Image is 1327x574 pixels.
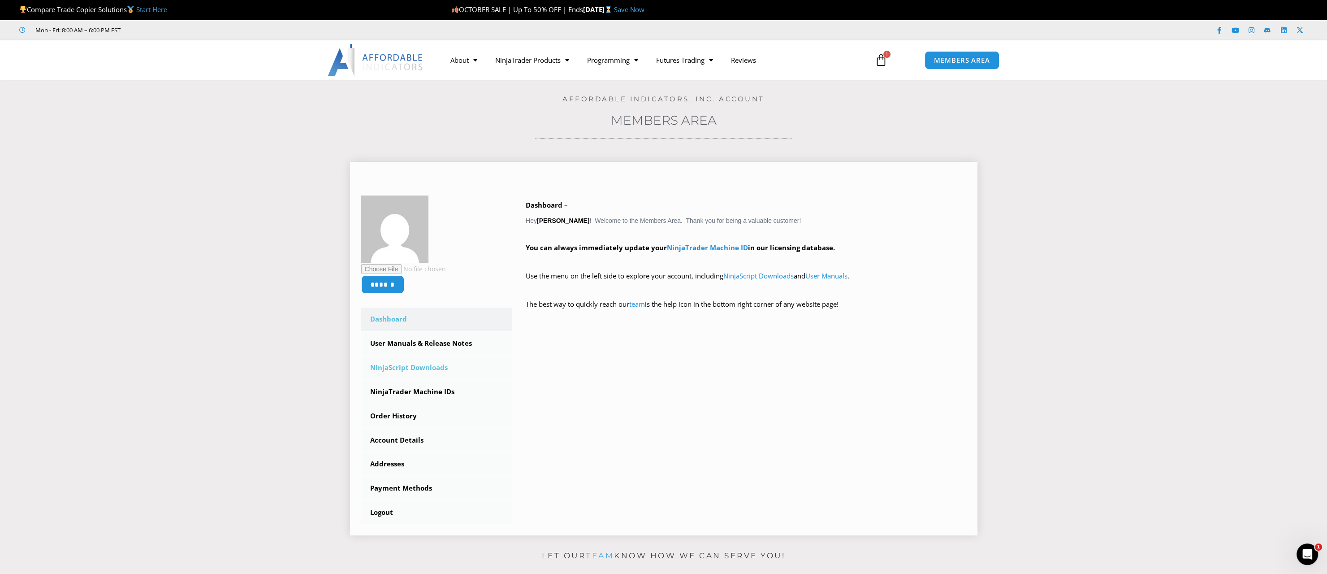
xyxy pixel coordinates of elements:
[934,57,990,64] span: MEMBERS AREA
[578,50,647,70] a: Programming
[361,429,513,452] a: Account Details
[586,551,614,560] a: team
[452,6,458,13] img: 🍂
[1297,544,1318,565] iframe: Intercom live chat
[361,404,513,428] a: Order History
[526,270,966,295] p: Use the menu on the left side to explore your account, including and .
[1315,544,1322,551] span: 1
[723,271,794,280] a: NinjaScript Downloads
[361,452,513,476] a: Addresses
[883,51,890,58] span: 1
[361,308,513,331] a: Dashboard
[361,356,513,379] a: NinjaScript Downloads
[127,6,134,13] img: 🥇
[526,243,835,252] strong: You can always immediately update your in our licensing database.
[441,50,864,70] nav: Menu
[647,50,722,70] a: Futures Trading
[350,549,977,563] p: Let our know how we can serve you!
[526,298,966,323] p: The best way to quickly reach our is the help icon in the bottom right corner of any website page!
[33,25,121,35] span: Mon - Fri: 8:00 AM – 6:00 PM EST
[611,113,717,128] a: Members Area
[537,217,589,224] strong: [PERSON_NAME]
[667,243,748,252] a: NinjaTrader Machine ID
[361,380,513,404] a: NinjaTrader Machine IDs
[805,271,847,280] a: User Manuals
[614,5,644,14] a: Save Now
[925,51,999,70] a: MEMBERS AREA
[361,308,513,524] nav: Account pages
[361,332,513,355] a: User Manuals & Release Notes
[526,200,568,209] b: Dashboard –
[629,300,645,309] a: team
[441,50,486,70] a: About
[328,44,424,76] img: LogoAI | Affordable Indicators – NinjaTrader
[136,5,167,14] a: Start Here
[526,199,966,323] div: Hey ! Welcome to the Members Area. Thank you for being a valuable customer!
[19,5,167,14] span: Compare Trade Copier Solutions
[361,477,513,500] a: Payment Methods
[486,50,578,70] a: NinjaTrader Products
[133,26,268,35] iframe: Customer reviews powered by Trustpilot
[451,5,583,14] span: OCTOBER SALE | Up To 50% OFF | Ends
[583,5,614,14] strong: [DATE]
[562,95,765,103] a: Affordable Indicators, Inc. Account
[722,50,765,70] a: Reviews
[861,47,901,73] a: 1
[605,6,612,13] img: ⌛
[20,6,26,13] img: 🏆
[361,196,428,263] img: 7bcf7cb8666ab7b679ca84eea40050a7a4e45d7eb98a7a89c680cf25acdb8ea7
[361,501,513,524] a: Logout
